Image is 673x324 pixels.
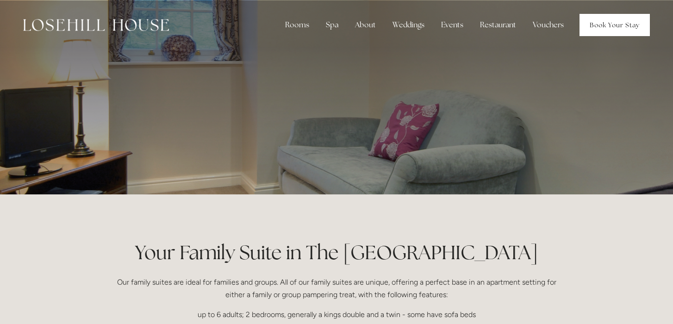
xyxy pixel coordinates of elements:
[385,16,432,34] div: Weddings
[473,16,523,34] div: Restaurant
[580,14,650,36] a: Book Your Stay
[115,276,558,301] p: Our family suites are ideal for families and groups. All of our family suites are unique, offerin...
[318,16,346,34] div: Spa
[348,16,383,34] div: About
[115,239,558,266] h1: Your Family Suite in The [GEOGRAPHIC_DATA]
[278,16,317,34] div: Rooms
[23,19,169,31] img: Losehill House
[525,16,571,34] a: Vouchers
[434,16,471,34] div: Events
